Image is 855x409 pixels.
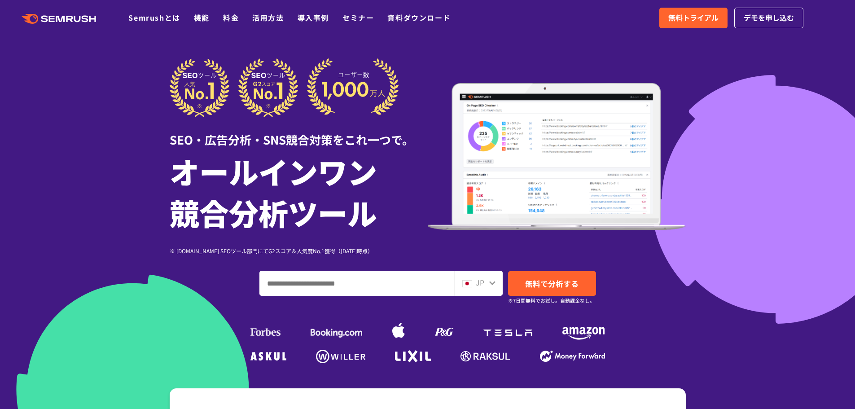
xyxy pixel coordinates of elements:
a: 活用方法 [252,12,284,23]
a: 導入事例 [298,12,329,23]
a: セミナー [342,12,374,23]
a: 無料で分析する [508,271,596,296]
a: 無料トライアル [659,8,728,28]
span: デモを申し込む [744,12,794,24]
span: 無料で分析する [525,278,579,289]
a: 機能 [194,12,210,23]
a: デモを申し込む [734,8,803,28]
a: Semrushとは [128,12,180,23]
div: ※ [DOMAIN_NAME] SEOツール部門にてG2スコア＆人気度No.1獲得（[DATE]時点） [170,246,428,255]
input: ドメイン、キーワードまたはURLを入力してください [260,271,454,295]
a: 資料ダウンロード [387,12,451,23]
span: 無料トライアル [668,12,719,24]
div: SEO・広告分析・SNS競合対策をこれ一つで。 [170,117,428,148]
small: ※7日間無料でお試し。自動課金なし。 [508,296,595,305]
a: 料金 [223,12,239,23]
h1: オールインワン 競合分析ツール [170,150,428,233]
span: JP [476,277,484,288]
